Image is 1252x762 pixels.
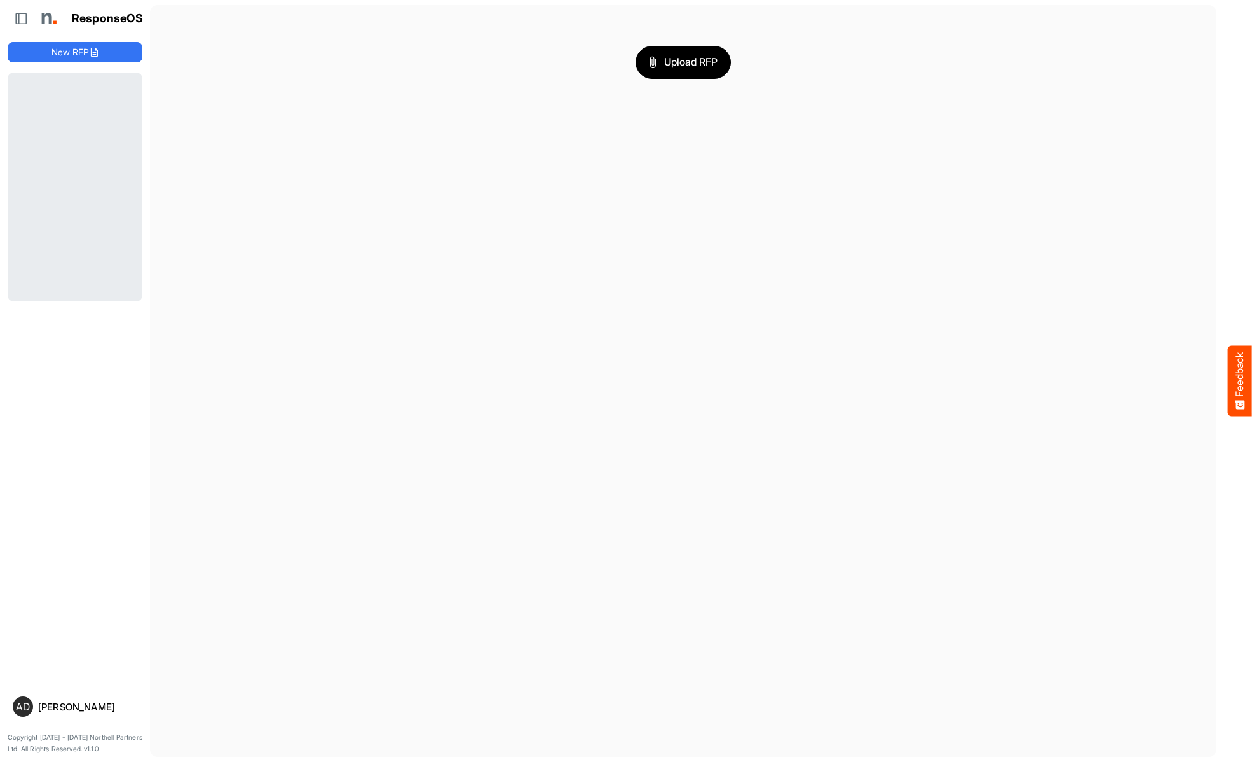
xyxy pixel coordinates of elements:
[72,12,144,25] h1: ResponseOS
[8,73,142,301] div: Loading...
[35,6,60,31] img: Northell
[38,702,137,712] div: [PERSON_NAME]
[636,46,731,79] button: Upload RFP
[1228,346,1252,417] button: Feedback
[16,702,30,712] span: AD
[8,732,142,754] p: Copyright [DATE] - [DATE] Northell Partners Ltd. All Rights Reserved. v1.1.0
[649,54,718,71] span: Upload RFP
[8,42,142,62] button: New RFP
